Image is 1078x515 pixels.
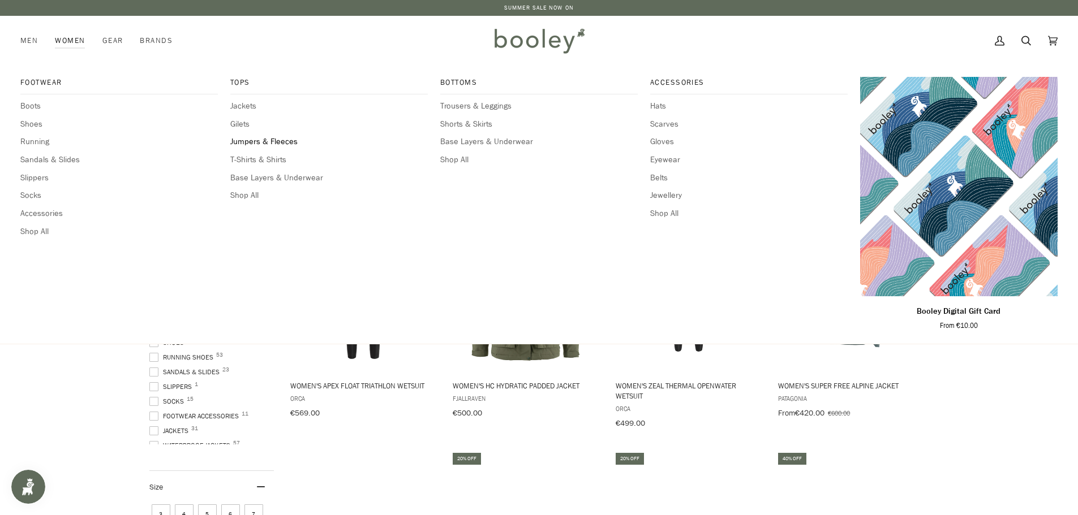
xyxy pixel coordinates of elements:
[440,136,638,148] span: Base Layers & Underwear
[778,408,795,418] span: From
[453,380,599,391] span: Women's HC Hydratic Padded Jacket
[290,380,437,391] span: Women's Apex Float Triathlon Wetsuit
[778,380,925,391] span: Women's Super Free Alpine Jacket
[650,77,848,88] span: Accessories
[860,301,1058,331] a: Booley Digital Gift Card
[616,380,762,401] span: Women's Zeal Thermal Openwater Wetsuit
[149,411,242,421] span: Footwear Accessories
[191,426,198,431] span: 31
[440,77,638,94] a: Bottoms
[440,154,638,166] a: Shop All
[778,453,806,465] div: 40% off
[860,77,1058,296] a: Booley Digital Gift Card
[131,16,181,66] a: Brands
[230,77,428,94] a: Tops
[828,408,850,418] span: €600.00
[650,100,848,112] a: Hats
[102,35,123,46] span: Gear
[917,305,1000,318] p: Booley Digital Gift Card
[230,136,428,148] a: Jumpers & Fleeces
[233,440,240,446] span: 57
[650,172,848,184] span: Belts
[11,470,45,504] iframe: Button to open loyalty program pop-up
[230,100,428,112] a: Jackets
[650,207,848,220] span: Shop All
[149,352,217,362] span: Running Shoes
[795,408,824,418] span: €420.00
[140,35,173,46] span: Brands
[440,77,638,88] span: Bottoms
[940,321,978,331] span: From €10.00
[290,408,320,418] span: €569.00
[504,3,574,12] a: SUMMER SALE NOW ON
[440,118,638,131] a: Shorts & Skirts
[616,418,645,429] span: €499.00
[149,367,223,377] span: Sandals & Slides
[230,154,428,166] a: T-Shirts & Shirts
[94,16,132,66] a: Gear
[20,207,218,220] a: Accessories
[230,118,428,131] a: Gilets
[20,16,46,66] a: Men
[242,411,248,417] span: 11
[650,136,848,148] a: Gloves
[453,393,599,403] span: Fjallraven
[453,453,481,465] div: 20% off
[20,77,218,88] span: Footwear
[778,393,925,403] span: Patagonia
[230,77,428,88] span: Tops
[20,118,218,131] a: Shoes
[616,404,762,413] span: Orca
[20,189,218,202] span: Socks
[650,189,848,202] a: Jewellery
[230,172,428,184] a: Base Layers & Underwear
[149,426,192,436] span: Jackets
[489,24,589,57] img: Booley
[20,226,218,238] a: Shop All
[440,100,638,112] a: Trousers & Leggings
[149,382,195,392] span: Slippers
[149,396,187,406] span: Socks
[216,352,223,358] span: 53
[20,154,218,166] a: Sandals & Slides
[616,453,644,465] div: 20% off
[46,16,93,66] div: Women Footwear Boots Shoes Running Sandals & Slides Slippers Socks Accessories Shop All Tops Jack...
[20,35,38,46] span: Men
[453,408,482,418] span: €500.00
[20,172,218,184] a: Slippers
[230,189,428,202] a: Shop All
[860,77,1058,296] product-grid-item-variant: €10.00
[149,482,163,492] span: Size
[195,382,198,387] span: 1
[187,396,194,402] span: 15
[650,154,848,166] a: Eyewear
[290,393,437,403] span: Orca
[20,136,218,148] a: Running
[46,16,93,66] a: Women
[860,77,1058,331] product-grid-item: Booley Digital Gift Card
[20,100,218,112] a: Boots
[650,77,848,94] a: Accessories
